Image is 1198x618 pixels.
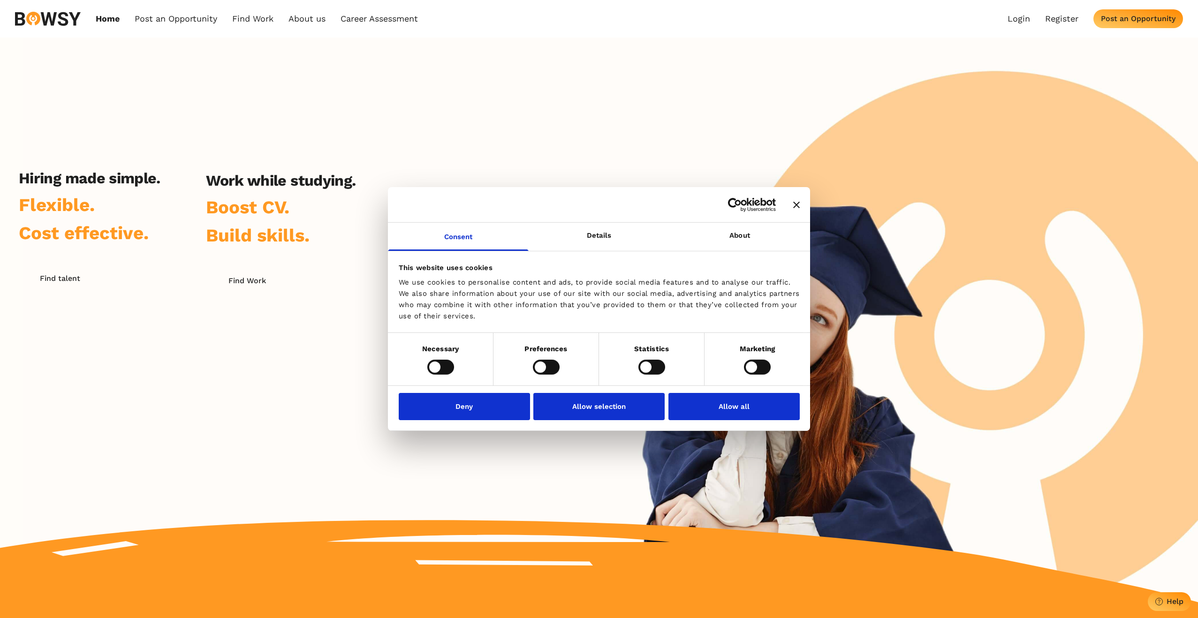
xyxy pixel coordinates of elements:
[206,225,310,246] span: Build skills.
[15,12,81,26] img: svg%3e
[1093,9,1183,28] button: Post an Opportunity
[634,345,669,353] strong: Statistics
[1045,14,1078,24] a: Register
[1148,592,1191,611] button: Help
[206,172,356,189] h2: Work while studying.
[96,14,120,24] a: Home
[206,196,289,218] span: Boost CV.
[1167,597,1183,606] div: Help
[399,277,800,322] div: We use cookies to personalise content and ads, to provide social media features and to analyse ou...
[399,393,530,420] button: Deny
[422,345,459,353] strong: Necessary
[529,223,669,251] a: Details
[668,393,800,420] button: Allow all
[1101,14,1175,23] div: Post an Opportunity
[40,274,80,283] div: Find talent
[694,197,776,211] a: Usercentrics Cookiebot - opens in a new window
[793,201,800,208] button: Close banner
[399,262,800,273] div: This website uses cookies
[19,222,149,243] span: Cost effective.
[524,345,567,353] strong: Preferences
[228,276,266,285] div: Find Work
[19,194,95,215] span: Flexible.
[341,14,418,24] a: Career Assessment
[740,345,775,353] strong: Marketing
[533,393,665,420] button: Allow selection
[388,223,529,251] a: Consent
[206,271,288,290] button: Find Work
[19,169,160,187] h2: Hiring made simple.
[19,269,101,288] button: Find talent
[1008,14,1030,24] a: Login
[669,223,810,251] a: About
